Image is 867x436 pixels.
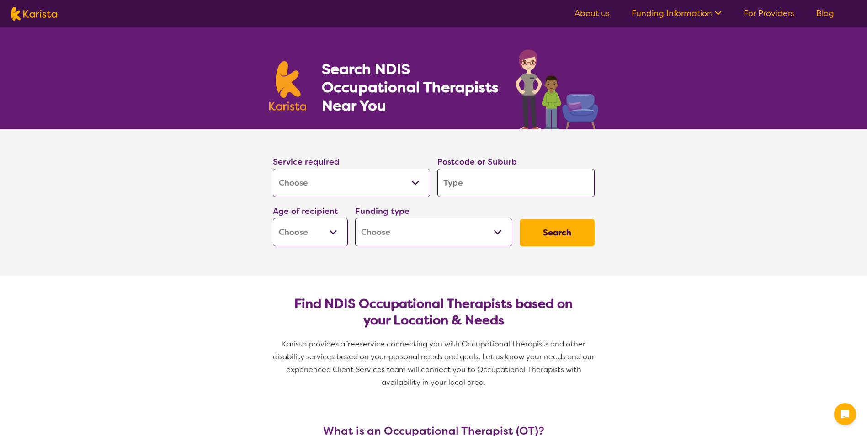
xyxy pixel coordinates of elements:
h1: Search NDIS Occupational Therapists Near You [322,60,500,115]
label: Funding type [355,206,410,217]
img: Karista logo [269,61,307,111]
img: occupational-therapy [516,49,598,129]
span: Karista provides a [282,339,345,349]
a: Blog [816,8,834,19]
img: Karista logo [11,7,57,21]
input: Type [437,169,595,197]
label: Age of recipient [273,206,338,217]
span: free [345,339,360,349]
a: About us [574,8,610,19]
a: For Providers [744,8,794,19]
a: Funding Information [632,8,722,19]
label: Postcode or Suburb [437,156,517,167]
span: service connecting you with Occupational Therapists and other disability services based on your p... [273,339,596,387]
label: Service required [273,156,340,167]
h2: Find NDIS Occupational Therapists based on your Location & Needs [280,296,587,329]
button: Search [520,219,595,246]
